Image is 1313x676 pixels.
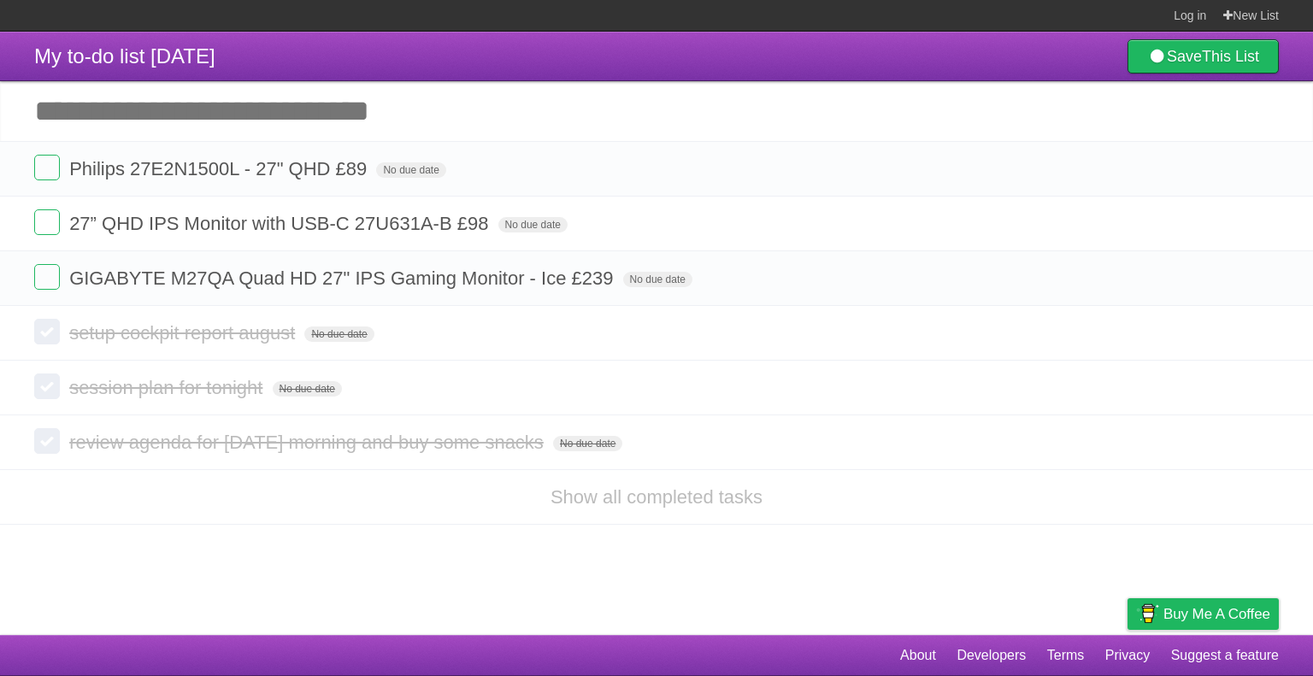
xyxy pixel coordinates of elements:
[553,436,622,451] span: No due date
[69,377,267,398] span: session plan for tonight
[69,432,548,453] span: review agenda for [DATE] morning and buy some snacks
[1171,639,1279,672] a: Suggest a feature
[1047,639,1085,672] a: Terms
[34,264,60,290] label: Done
[273,381,342,397] span: No due date
[69,267,617,289] span: GIGABYTE M27QA Quad HD 27" IPS Gaming Monitor - Ice £239
[69,322,299,344] span: setup cockpit report august
[69,158,371,179] span: Philips 27E2N1500L - 27" QHD £89
[1202,48,1259,65] b: This List
[304,326,374,342] span: No due date
[623,272,692,287] span: No due date
[1105,639,1150,672] a: Privacy
[34,319,60,344] label: Done
[551,486,762,508] a: Show all completed tasks
[34,428,60,454] label: Done
[69,213,492,234] span: 27” QHD IPS Monitor with USB-C 27U631A-B £98
[900,639,936,672] a: About
[1163,599,1270,629] span: Buy me a coffee
[1128,598,1279,630] a: Buy me a coffee
[376,162,445,178] span: No due date
[34,209,60,235] label: Done
[1136,599,1159,628] img: Buy me a coffee
[34,44,215,68] span: My to-do list [DATE]
[957,639,1026,672] a: Developers
[34,373,60,399] label: Done
[1128,39,1279,73] a: SaveThis List
[498,217,568,232] span: No due date
[34,155,60,180] label: Done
